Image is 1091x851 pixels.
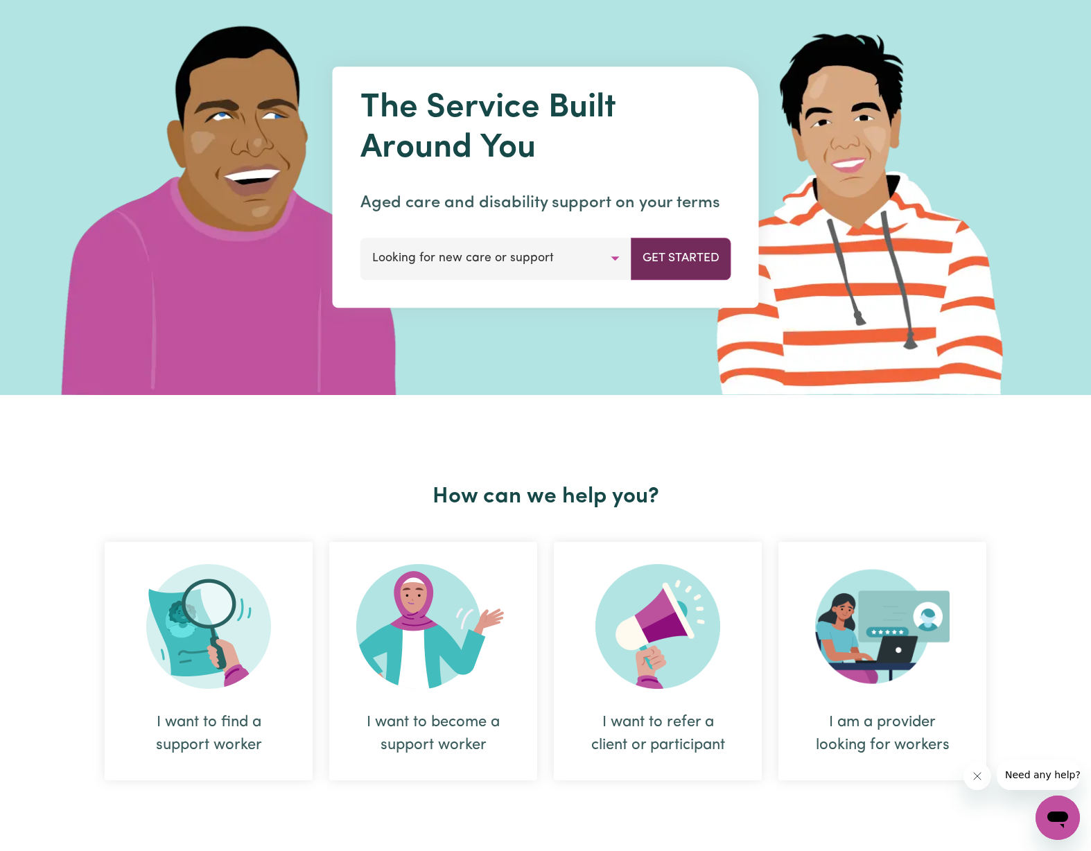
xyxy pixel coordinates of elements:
div: I want to refer a client or participant [587,711,728,757]
img: Search [146,564,271,689]
div: I am a provider looking for workers [812,711,953,757]
img: Become Worker [356,564,510,689]
div: I want to refer a client or participant [554,542,762,780]
img: Provider [815,564,950,689]
button: Get Started [631,238,731,279]
h1: The Service Built Around You [360,89,731,168]
div: I want to become a support worker [329,542,537,780]
div: I want to find a support worker [138,711,279,757]
iframe: Message from company [997,760,1080,790]
button: Looking for new care or support [360,238,631,279]
div: I am a provider looking for workers [778,542,986,780]
iframe: Close message [963,762,991,790]
span: Need any help? [8,10,84,21]
img: Refer [595,564,720,689]
iframe: Button to launch messaging window [1036,796,1080,840]
p: Aged care and disability support on your terms [360,191,731,216]
div: I want to become a support worker [363,711,504,757]
h2: How can we help you? [96,484,995,510]
div: I want to find a support worker [105,542,313,780]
